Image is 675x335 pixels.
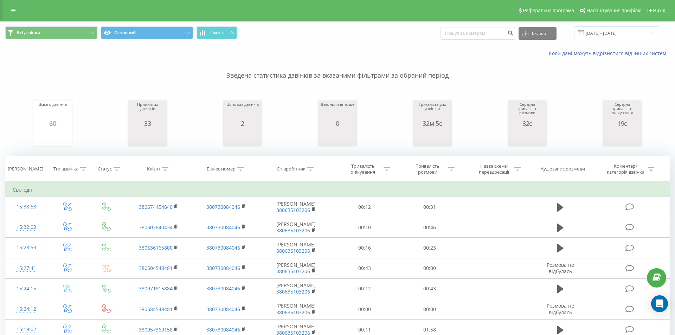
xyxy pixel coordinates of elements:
td: 00:16 [332,238,397,258]
div: Всього дзвінків [39,102,67,120]
div: Цільових дзвінків [226,102,259,120]
div: Open Intercom Messenger [651,295,668,312]
a: 380635103206 [276,309,310,316]
div: Тип дзвінка [53,166,78,172]
div: 60 [39,120,67,127]
span: Налаштування профілю [586,8,641,13]
a: 380636165800 [139,244,173,251]
button: Графік [197,26,237,39]
a: 380635103206 [276,288,310,295]
div: Середня тривалість очікування [605,102,640,120]
div: 15:24:15 [13,282,40,296]
a: 380730084046 [206,224,240,231]
td: 00:10 [332,217,397,238]
td: Сьогодні [6,183,670,197]
div: Бізнес номер [207,166,236,172]
div: Прийнятих дзвінків [130,102,165,120]
a: 380635103206 [276,227,310,234]
div: 15:38:58 [13,200,40,214]
div: 15:28:53 [13,241,40,255]
a: 380674454840 [139,204,173,210]
a: 380635103206 [276,247,310,254]
span: Вихід [653,8,666,13]
a: 380730084046 [206,244,240,251]
p: Зведена статистика дзвінків за вказаними фільтрами за обраний період [5,57,670,80]
a: 380503840434 [139,224,173,231]
td: 00:31 [397,197,462,217]
a: 380971815884 [139,285,173,292]
button: Експорт [519,27,557,40]
div: 15:32:03 [13,220,40,234]
div: 19с [605,120,640,127]
a: 380730084046 [206,204,240,210]
td: 00:00 [397,258,462,278]
td: 00:12 [332,197,397,217]
td: [PERSON_NAME] [259,258,332,278]
div: Дзвонили вперше [321,102,354,120]
td: 00:23 [397,238,462,258]
td: 00:00 [397,299,462,320]
a: 380504548481 [139,265,173,271]
div: Аудіозапис розмови [541,166,585,172]
a: 380730084046 [206,265,240,271]
td: 00:43 [397,278,462,299]
a: 380730084046 [206,306,240,313]
td: [PERSON_NAME] [259,197,332,217]
td: 00:12 [332,278,397,299]
div: 0 [321,120,354,127]
button: Основний [101,26,193,39]
div: Співробітник [277,166,306,172]
a: Коли дані можуть відрізнятися вiд інших систем [549,50,670,57]
button: Всі дзвінки [5,26,97,39]
td: [PERSON_NAME] [259,299,332,320]
div: [PERSON_NAME] [8,166,43,172]
td: 00:00 [332,299,397,320]
a: 380957369158 [139,326,173,333]
span: Розмова не відбулась [547,302,574,315]
div: 32м 5с [415,120,450,127]
a: 380730084046 [206,285,240,292]
div: Коментар/категорія дзвінка [605,163,646,175]
span: Всі дзвінки [17,30,40,36]
input: Пошук за номером [441,27,515,40]
a: 380730084046 [206,326,240,333]
div: 15:24:12 [13,302,40,316]
div: 32с [510,120,545,127]
span: Розмова не відбулась [547,262,574,275]
div: 15:27:41 [13,262,40,275]
div: Статус [98,166,112,172]
div: Клієнт [147,166,160,172]
div: Середня тривалість розмови [510,102,545,120]
div: Тривалість розмови [409,163,446,175]
a: 380635103206 [276,268,310,275]
td: [PERSON_NAME] [259,278,332,299]
a: 380584548481 [139,306,173,313]
div: 2 [226,120,259,127]
td: 00:46 [397,217,462,238]
a: 380635103206 [276,207,310,213]
td: 00:43 [332,258,397,278]
span: Графік [210,30,224,35]
span: Реферальна програма [523,8,574,13]
td: [PERSON_NAME] [259,217,332,238]
div: Тривалість очікування [344,163,382,175]
div: Назва схеми переадресації [475,163,513,175]
div: 33 [130,120,165,127]
div: Тривалість усіх дзвінків [415,102,450,120]
td: [PERSON_NAME] [259,238,332,258]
